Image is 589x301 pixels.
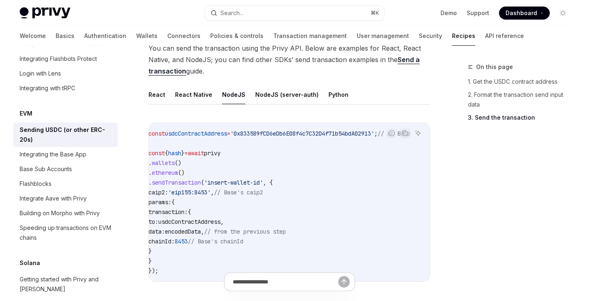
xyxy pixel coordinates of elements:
a: Support [467,9,489,17]
span: = [227,130,230,137]
button: Toggle dark mode [556,7,569,20]
button: Copy the contents from the code block [400,128,410,138]
a: Wallets [136,26,157,46]
a: Basics [56,26,74,46]
span: } [148,257,152,265]
span: 8453 [175,238,188,245]
button: Python [328,85,348,104]
div: Integrating with tRPC [20,83,75,93]
button: React Native [175,85,212,104]
span: ⌘ K [371,10,379,16]
a: Integrate Aave with Privy [13,191,118,206]
span: data: [148,228,165,235]
span: On this page [476,62,513,72]
a: Dashboard [499,7,550,20]
span: , [220,218,224,225]
a: Authentication [84,26,126,46]
div: Building on Morpho with Privy [20,208,100,218]
a: Integrating Flashbots Protect [13,51,118,66]
a: 1. Get the USDC contract address [468,75,576,88]
span: () [178,169,184,176]
span: // on Base [378,130,410,137]
div: Integrating the Base App [20,149,86,159]
span: caip2: [148,189,168,196]
a: Welcome [20,26,46,46]
a: Flashblocks [13,176,118,191]
a: Integrating the Base App [13,147,118,162]
div: Integrate Aave with Privy [20,194,87,203]
span: , [211,189,214,196]
span: { [171,198,175,206]
span: 'insert-wallet-id' [204,179,263,186]
span: . [148,159,152,167]
a: Transaction management [273,26,347,46]
button: Ask AI [413,128,423,138]
span: // Base's caip2 [214,189,263,196]
span: 'eip155:8453' [168,189,211,196]
span: You can send the transaction using the Privy API. Below are examples for React, React Native, and... [148,42,430,77]
span: usdcContractAddress [158,218,220,225]
span: // from the previous step [204,228,286,235]
span: , [201,228,204,235]
span: Dashboard [506,9,537,17]
a: Sending USDC (or other ERC-20s) [13,123,118,147]
span: privy [204,149,220,157]
div: Sending USDC (or other ERC-20s) [20,125,113,145]
span: const [148,149,165,157]
a: 2. Format the transaction send input data [468,88,576,111]
span: const [148,130,165,137]
button: NodeJS (server-auth) [255,85,319,104]
span: } [181,149,184,157]
span: wallets [152,159,175,167]
span: sendTransaction [152,179,201,186]
span: } [148,247,152,255]
a: Security [419,26,442,46]
a: Getting started with Privy and [PERSON_NAME] [13,272,118,297]
a: API reference [485,26,524,46]
h5: EVM [20,109,32,118]
div: Search... [220,8,243,18]
a: Building on Morpho with Privy [13,206,118,221]
span: transaction: [148,208,188,216]
a: Speeding up transactions on EVM chains [13,221,118,245]
span: chainId: [148,238,175,245]
div: Flashblocks [20,179,52,189]
a: Policies & controls [210,26,263,46]
h5: Solana [20,258,40,268]
span: }); [148,267,158,274]
span: = [184,149,188,157]
span: ; [374,130,378,137]
a: Base Sub Accounts [13,162,118,176]
button: NodeJS [222,85,245,104]
div: Base Sub Accounts [20,164,72,174]
span: . [148,169,152,176]
span: { [165,149,168,157]
a: User management [357,26,409,46]
span: . [148,179,152,186]
a: Connectors [167,26,200,46]
div: Speeding up transactions on EVM chains [20,223,113,243]
div: Getting started with Privy and [PERSON_NAME] [20,274,113,294]
a: Integrating with tRPC [13,81,118,96]
span: , { [263,179,273,186]
button: Send message [338,276,350,288]
a: Recipes [452,26,475,46]
span: () [175,159,181,167]
span: params: [148,198,171,206]
img: light logo [20,7,70,19]
button: Report incorrect code [387,128,397,138]
span: ( [201,179,204,186]
button: Search...⌘K [205,6,384,20]
span: '0x833589fCD6eDb6E08f4c7C32D4f71b54bdA02913' [230,130,374,137]
span: { [188,208,191,216]
span: usdcContractAddress [165,130,227,137]
span: to: [148,218,158,225]
span: // Base's chainId [188,238,243,245]
span: await [188,149,204,157]
div: Integrating Flashbots Protect [20,54,97,64]
span: ethereum [152,169,178,176]
span: encodedData [165,228,201,235]
a: Login with Lens [13,66,118,81]
a: Demo [441,9,457,17]
button: React [148,85,165,104]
